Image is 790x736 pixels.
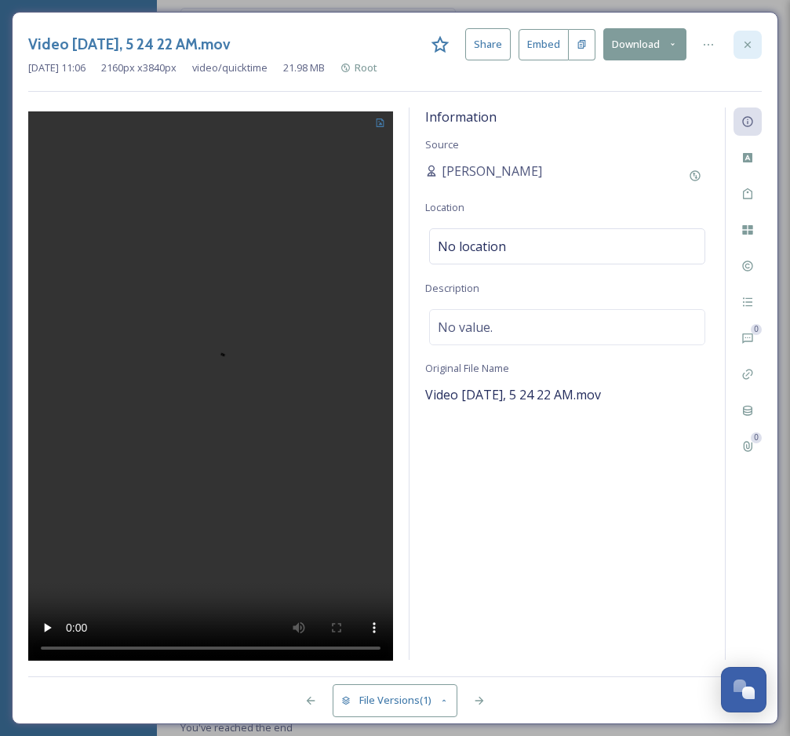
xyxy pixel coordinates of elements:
div: 0 [751,432,762,443]
span: [DATE] 11:06 [28,60,86,75]
button: Open Chat [721,667,766,712]
span: video/quicktime [192,60,268,75]
span: Description [425,281,479,295]
button: Embed [519,29,569,60]
button: Share [465,28,511,60]
span: Original File Name [425,361,509,375]
div: 0 [751,324,762,335]
span: No location [438,237,506,256]
span: 21.98 MB [283,60,325,75]
span: Root [355,60,377,75]
span: Location [425,200,464,214]
span: Source [425,137,459,151]
button: Download [603,28,686,60]
span: Video [DATE], 5 24 22 AM.mov [425,386,601,403]
span: No value. [438,318,493,337]
span: 2160 px x 3840 px [101,60,177,75]
button: File Versions(1) [333,684,458,716]
span: [PERSON_NAME] [442,162,542,180]
span: Information [425,108,497,126]
h3: Video [DATE], 5 24 22 AM.mov [28,33,231,56]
